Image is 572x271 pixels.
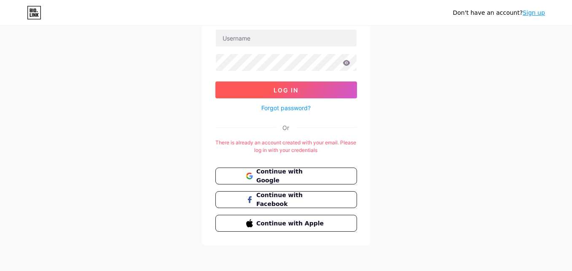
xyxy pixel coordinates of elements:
button: Continue with Apple [215,215,357,232]
button: Log In [215,81,357,98]
span: Continue with Apple [256,219,326,228]
span: Continue with Google [256,167,326,185]
button: Continue with Facebook [215,191,357,208]
span: Log In [274,87,298,94]
span: Continue with Facebook [256,191,326,209]
a: Sign up [523,9,545,16]
div: Or [283,123,290,132]
button: Continue with Google [215,168,357,184]
a: Forgot password? [261,103,311,112]
div: Don't have an account? [453,8,545,17]
input: Username [216,30,357,46]
div: There is already an account created with your email. Please log in with your credentials [215,139,357,154]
